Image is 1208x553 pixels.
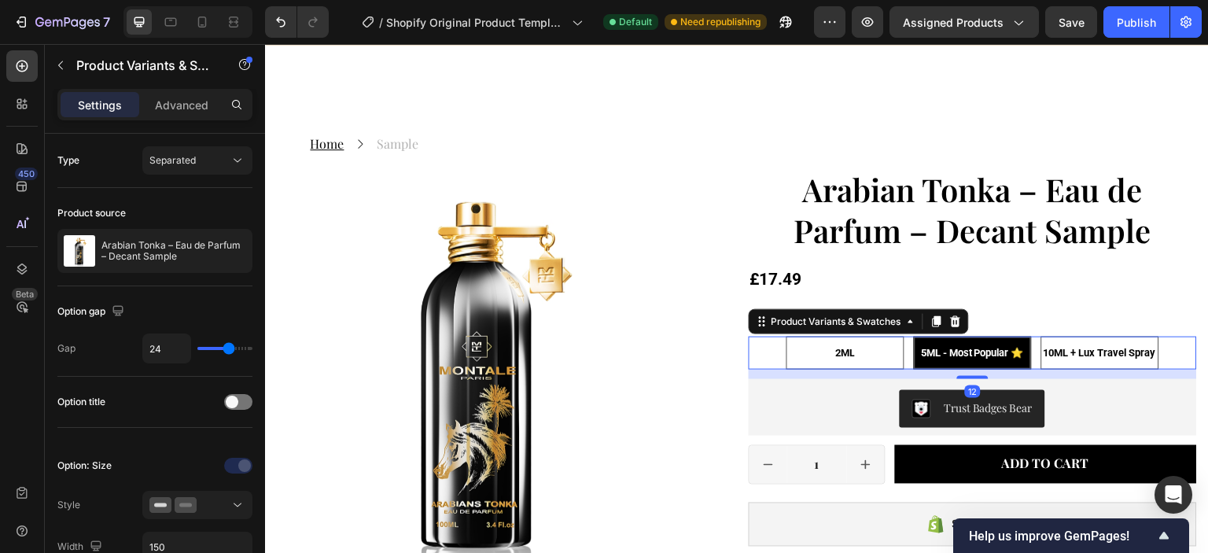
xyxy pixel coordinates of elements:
[619,15,652,29] span: Default
[630,401,933,440] button: Add to cart
[386,14,565,31] span: Shopify Original Product Template
[149,154,196,166] span: Separated
[1059,16,1085,29] span: Save
[103,13,110,31] p: 7
[57,395,105,409] div: Option title
[1103,6,1169,38] button: Publish
[503,271,639,285] div: Product Variants & Swatches
[12,288,38,300] div: Beta
[1045,6,1097,38] button: Save
[635,346,780,384] button: Trust Badges Bear
[265,44,1208,553] iframe: Design area
[64,235,95,267] img: product feature img
[737,412,824,429] div: Add to cart
[265,6,329,38] div: Undo/Redo
[484,402,522,440] button: decrement
[680,15,761,29] span: Need republishing
[57,206,126,220] div: Product source
[700,341,716,354] div: 12
[57,459,112,473] div: Option: Size
[484,219,933,253] div: £17.49
[379,14,383,31] span: /
[57,498,80,512] div: Style
[889,6,1039,38] button: Assigned Products
[484,124,933,208] h1: Arabian Tonka – Eau de Parfum – Decant Sample
[155,97,208,113] p: Advanced
[1117,14,1156,31] div: Publish
[969,526,1173,545] button: Show survey - Help us improve GemPages!
[15,168,38,180] div: 450
[570,303,590,315] span: 2ML
[6,6,117,38] button: 7
[57,341,75,356] div: Gap
[143,334,190,363] input: Auto
[582,402,620,440] button: increment
[779,303,891,315] span: 10ML + Lux Travel Spray
[647,356,666,374] img: CLDR_q6erfwCEAE=.png
[679,356,768,372] div: Trust Badges Bear
[656,303,759,315] span: 5ML - Most Popular ⭐
[12,124,423,535] img: Arabian Tonka – Eau de Parfum – Decant Sample The Scent
[78,97,122,113] p: Settings
[522,402,582,440] input: quantity
[687,471,754,490] div: Shopify App
[1155,476,1192,514] div: Open Intercom Messenger
[903,14,1004,31] span: Assigned Products
[485,264,628,279] span: Estimate delivery between by
[76,56,210,75] p: Product Variants & Swatches
[101,240,246,262] p: Arabian Tonka – Eau de Parfum – Decant Sample
[142,146,252,175] button: Separated
[57,153,79,168] div: Type
[969,529,1155,544] span: Help us improve GemPages!
[57,301,127,323] div: Option gap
